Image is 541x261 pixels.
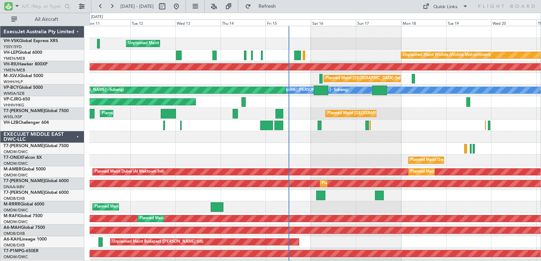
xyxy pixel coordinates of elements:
span: T7-P1MP [4,249,21,253]
span: A6-KAH [4,237,20,242]
a: OMDW/DWC [4,173,28,178]
a: YMEN/MEB [4,56,25,61]
button: Refresh [242,1,284,12]
div: Tue 12 [130,19,175,26]
a: M-RRRRGlobal 6000 [4,202,44,207]
div: Planned Maint [GEOGRAPHIC_DATA] ([GEOGRAPHIC_DATA]) [102,108,213,119]
a: VH-LEPGlobal 6000 [4,51,42,55]
a: A6-KAHLineage 1000 [4,237,47,242]
div: Planned Maint Dubai (Al Maktoum Intl) [322,178,392,189]
div: Sat 16 [311,19,356,26]
span: M-RAFI [4,214,18,218]
span: T7-[PERSON_NAME] [4,179,45,183]
span: T7-[PERSON_NAME] [4,109,45,113]
a: T7-[PERSON_NAME]Global 7500 [4,109,69,113]
span: M-JGVJ [4,74,19,78]
a: WMSA/SZB [4,91,24,96]
span: VP-CJR [4,97,18,101]
span: A6-MAH [4,226,21,230]
a: T7-ONEXFalcon 8X [4,156,42,160]
div: Sun 17 [356,19,401,26]
span: VH-LEP [4,51,18,55]
div: Fri 15 [266,19,311,26]
div: Unplanned Maint Wichita (Wichita Mid-continent) [403,50,491,60]
a: OMDW/DWC [4,219,28,225]
div: Planned Maint [GEOGRAPHIC_DATA] (Seletar) [326,73,409,84]
div: Planned Maint Dubai (Al Maktoum Intl) [95,167,164,177]
span: T7-[PERSON_NAME] [4,144,45,148]
a: WSSL/XSP [4,114,22,120]
a: VH-VSKGlobal Express XRS [4,39,58,43]
a: VH-RIUHawker 800XP [4,62,47,66]
div: Mon 11 [85,19,130,26]
div: Thu 14 [221,19,266,26]
div: Wed 13 [175,19,220,26]
div: Planned Maint Southend [95,202,138,212]
a: OMDB/DXB [4,196,25,201]
a: DNAA/ABV [4,184,24,190]
a: OMDW/DWC [4,161,28,166]
span: Refresh [252,4,282,9]
a: VP-BCYGlobal 5000 [4,86,43,90]
div: Unplanned Maint Sydney ([PERSON_NAME] Intl) [128,38,215,49]
a: T7-[PERSON_NAME]Global 7500 [4,144,69,148]
a: WIHH/HLP [4,79,23,85]
div: Unplanned Maint Budapest ([PERSON_NAME] Intl) [112,237,203,247]
div: Planned Maint [GEOGRAPHIC_DATA] (Seletar) [328,108,411,119]
button: Quick Links [419,1,472,12]
div: [DATE] [91,14,103,20]
span: M-AMBR [4,167,22,172]
a: T7-P1MPG-650ER [4,249,39,253]
div: Planned Maint Dubai (Al Maktoum Intl) [139,213,209,224]
span: VH-RIU [4,62,18,66]
a: T7-[PERSON_NAME]Global 6000 [4,179,69,183]
input: A/C (Reg. or Type) [22,1,62,12]
span: VH-L2B [4,121,18,125]
a: OMDB/DXB [4,243,25,248]
span: M-RRRR [4,202,20,207]
span: T7-[PERSON_NAME] [4,191,45,195]
a: OMDB/DXB [4,231,25,236]
span: T7-ONEX [4,156,22,160]
div: Planned Maint Dubai (Al Maktoum Intl) [410,167,480,177]
a: YMEN/MEB [4,68,25,73]
a: VH-L2BChallenger 604 [4,121,49,125]
a: VP-CJRG-650 [4,97,30,101]
a: M-AMBRGlobal 5000 [4,167,46,172]
a: A6-MAHGlobal 7500 [4,226,45,230]
span: VH-VSK [4,39,19,43]
span: All Aircraft [18,17,75,22]
div: Quick Links [433,4,457,11]
a: VHHH/HKG [4,103,24,108]
a: OMDW/DWC [4,208,28,213]
a: OMDW/DWC [4,254,28,260]
div: Tue 19 [446,19,491,26]
a: M-JGVJGlobal 5000 [4,74,43,78]
a: YSSY/SYD [4,44,22,50]
button: All Aircraft [8,14,77,25]
div: Mon 18 [401,19,446,26]
div: Planned Maint Geneva (Cointrin) [410,155,469,166]
a: OMDW/DWC [4,149,28,155]
span: [DATE] - [DATE] [120,3,154,10]
a: T7-[PERSON_NAME]Global 6000 [4,191,69,195]
span: VP-BCY [4,86,19,90]
a: M-RAFIGlobal 7500 [4,214,42,218]
div: Wed 20 [491,19,536,26]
